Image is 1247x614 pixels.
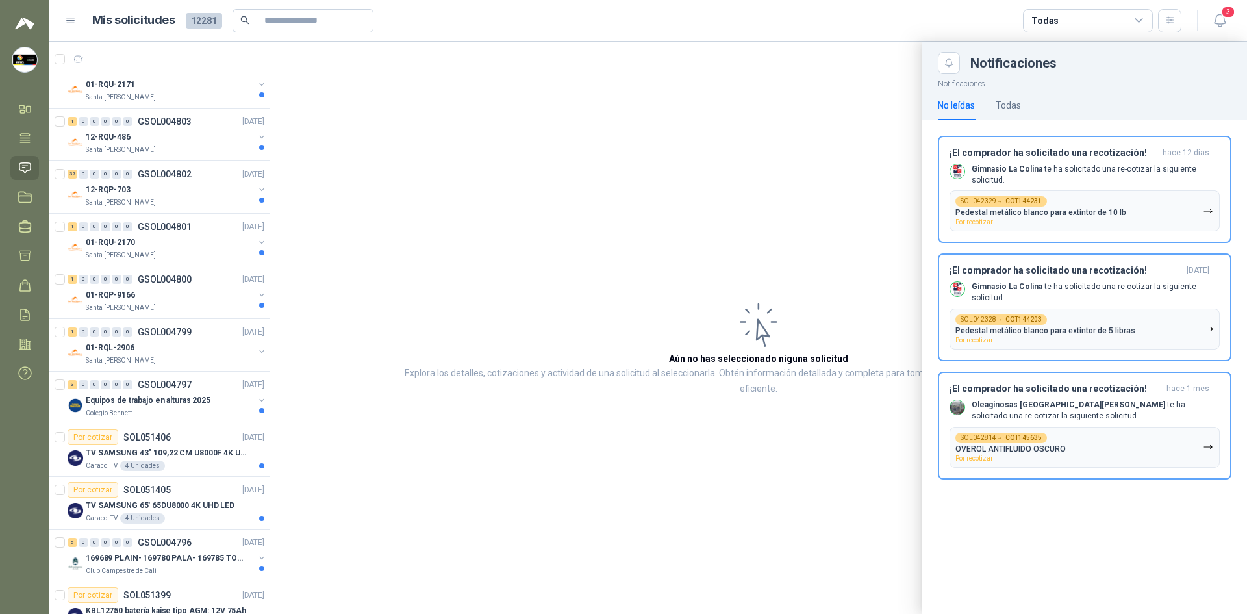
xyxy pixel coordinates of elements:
[1163,147,1209,159] span: hace 12 días
[92,11,175,30] h1: Mis solicitudes
[955,444,1066,454] p: OVEROL ANTIFLUIDO OSCURO
[1221,6,1235,18] span: 3
[972,281,1220,303] p: te ha solicitado una re-cotizar la siguiente solicitud.
[955,433,1047,443] div: SOL042814 →
[922,74,1247,90] p: Notificaciones
[955,326,1135,335] p: Pedestal metálico blanco para extintor de 5 libras
[950,282,964,296] img: Company Logo
[186,13,222,29] span: 12281
[950,400,964,415] img: Company Logo
[1187,265,1209,276] span: [DATE]
[950,309,1220,350] button: SOL042328→COT144203Pedestal metálico blanco para extintor de 5 librasPor recotizar
[950,147,1157,159] h3: ¡El comprador ha solicitado una recotización!
[972,400,1165,409] b: Oleaginosas [GEOGRAPHIC_DATA][PERSON_NAME]
[938,136,1231,244] button: ¡El comprador ha solicitado una recotización!hace 12 días Company LogoGimnasio La Colina te ha so...
[955,208,1126,217] p: Pedestal metálico blanco para extintor de 10 lb
[1208,9,1231,32] button: 3
[15,16,34,31] img: Logo peakr
[972,400,1220,422] p: te ha solicitado una re-cotizar la siguiente solicitud.
[955,218,993,225] span: Por recotizar
[955,314,1047,325] div: SOL042328 →
[950,164,964,179] img: Company Logo
[1166,383,1209,394] span: hace 1 mes
[972,164,1042,173] b: Gimnasio La Colina
[1031,14,1059,28] div: Todas
[1005,435,1042,441] b: COT145635
[1005,198,1042,205] b: COT144231
[938,253,1231,361] button: ¡El comprador ha solicitado una recotización![DATE] Company LogoGimnasio La Colina te ha solicita...
[950,383,1161,394] h3: ¡El comprador ha solicitado una recotización!
[955,455,993,462] span: Por recotizar
[950,190,1220,231] button: SOL042329→COT144231Pedestal metálico blanco para extintor de 10 lbPor recotizar
[938,372,1231,480] button: ¡El comprador ha solicitado una recotización!hace 1 mes Company LogoOleaginosas [GEOGRAPHIC_DATA]...
[972,282,1042,291] b: Gimnasio La Colina
[955,337,993,344] span: Por recotizar
[955,196,1047,207] div: SOL042329 →
[950,427,1220,468] button: SOL042814→COT145635OVEROL ANTIFLUIDO OSCUROPor recotizar
[1005,316,1042,323] b: COT144203
[240,16,249,25] span: search
[996,98,1021,112] div: Todas
[950,265,1181,276] h3: ¡El comprador ha solicitado una recotización!
[972,164,1220,186] p: te ha solicitado una re-cotizar la siguiente solicitud.
[970,57,1231,70] div: Notificaciones
[938,52,960,74] button: Close
[12,47,37,72] img: Company Logo
[938,98,975,112] div: No leídas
